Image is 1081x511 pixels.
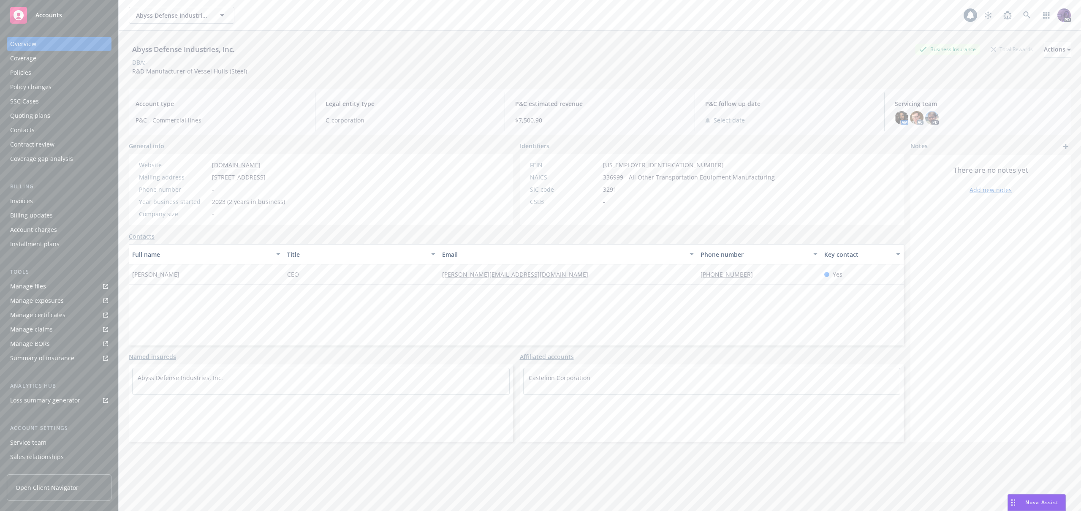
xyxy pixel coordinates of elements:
[1019,7,1035,24] a: Search
[603,173,775,182] span: 336999 - All Other Transportation Equipment Manufacturing
[139,209,209,218] div: Company size
[530,173,600,182] div: NAICS
[326,116,495,125] span: C-corporation
[925,111,939,125] img: photo
[7,294,111,307] a: Manage exposures
[824,250,891,259] div: Key contact
[529,374,590,382] a: Castelion Corporation
[7,109,111,122] a: Quoting plans
[999,7,1016,24] a: Report a Bug
[520,141,549,150] span: Identifiers
[530,185,600,194] div: SIC code
[136,11,209,20] span: Abyss Defense Industries, Inc.
[10,194,33,208] div: Invoices
[10,152,73,166] div: Coverage gap analysis
[287,250,426,259] div: Title
[129,141,164,150] span: General info
[439,244,697,264] button: Email
[520,352,574,361] a: Affiliated accounts
[326,99,495,108] span: Legal entity type
[910,111,923,125] img: photo
[603,197,605,206] span: -
[10,337,50,351] div: Manage BORs
[1044,41,1071,58] button: Actions
[910,141,928,152] span: Notes
[10,308,65,322] div: Manage certificates
[10,80,52,94] div: Policy changes
[138,374,223,382] a: Abyss Defense Industries, Inc.
[7,465,111,478] a: Related accounts
[16,483,79,492] span: Open Client Navigator
[7,323,111,336] a: Manage claims
[10,209,53,222] div: Billing updates
[212,209,214,218] span: -
[1061,141,1071,152] a: add
[10,465,59,478] div: Related accounts
[714,116,745,125] span: Select date
[212,185,214,194] span: -
[7,268,111,276] div: Tools
[980,7,997,24] a: Stop snowing
[129,232,155,241] a: Contacts
[530,197,600,206] div: CSLB
[10,323,53,336] div: Manage claims
[515,99,684,108] span: P&C estimated revenue
[7,450,111,464] a: Sales relationships
[7,436,111,449] a: Service team
[136,99,305,108] span: Account type
[132,58,148,67] div: DBA: -
[10,351,74,365] div: Summary of insurance
[603,185,617,194] span: 3291
[7,209,111,222] a: Billing updates
[139,173,209,182] div: Mailing address
[129,352,176,361] a: Named insureds
[132,270,179,279] span: [PERSON_NAME]
[212,197,285,206] span: 2023 (2 years in business)
[895,99,1064,108] span: Servicing team
[970,185,1012,194] a: Add new notes
[10,138,54,151] div: Contract review
[1008,495,1019,511] div: Drag to move
[895,111,908,125] img: photo
[7,237,111,251] a: Installment plans
[7,138,111,151] a: Contract review
[212,161,261,169] a: [DOMAIN_NAME]
[7,182,111,191] div: Billing
[7,95,111,108] a: SSC Cases
[1044,41,1071,57] div: Actions
[129,244,284,264] button: Full name
[603,160,724,169] span: [US_EMPLOYER_IDENTIFICATION_NUMBER]
[10,37,36,51] div: Overview
[10,109,50,122] div: Quoting plans
[7,424,111,432] div: Account settings
[7,351,111,365] a: Summary of insurance
[284,244,439,264] button: Title
[7,80,111,94] a: Policy changes
[7,382,111,390] div: Analytics hub
[7,223,111,236] a: Account charges
[10,394,80,407] div: Loss summary generator
[530,160,600,169] div: FEIN
[1025,499,1059,506] span: Nova Assist
[7,194,111,208] a: Invoices
[7,308,111,322] a: Manage certificates
[7,52,111,65] a: Coverage
[1038,7,1055,24] a: Switch app
[442,250,684,259] div: Email
[132,250,271,259] div: Full name
[705,99,875,108] span: P&C follow up date
[10,294,64,307] div: Manage exposures
[10,450,64,464] div: Sales relationships
[35,12,62,19] span: Accounts
[953,165,1028,175] span: There are no notes yet
[515,116,684,125] span: $7,500.90
[7,37,111,51] a: Overview
[10,237,60,251] div: Installment plans
[10,436,46,449] div: Service team
[1008,494,1066,511] button: Nova Assist
[10,66,31,79] div: Policies
[7,394,111,407] a: Loss summary generator
[442,270,595,278] a: [PERSON_NAME][EMAIL_ADDRESS][DOMAIN_NAME]
[7,123,111,137] a: Contacts
[915,44,980,54] div: Business Insurance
